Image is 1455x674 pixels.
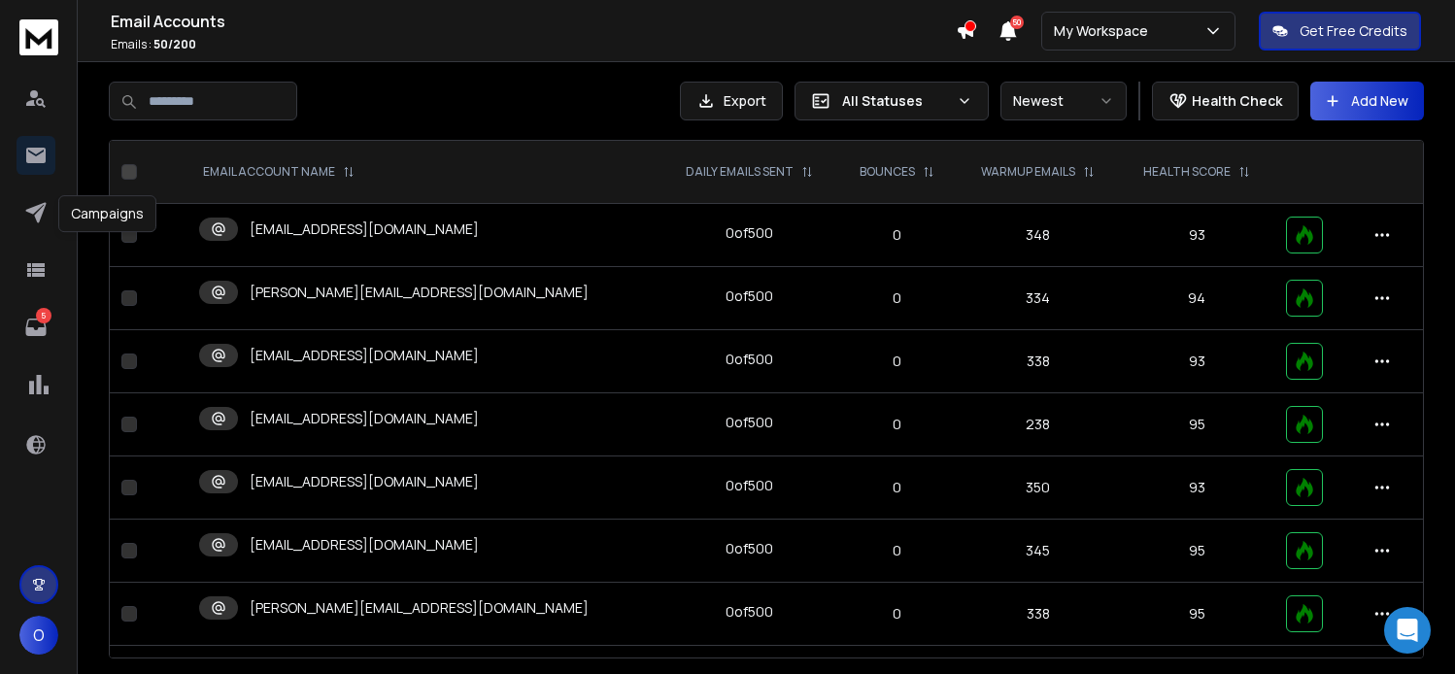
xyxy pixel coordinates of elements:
div: 0 of 500 [726,602,773,622]
td: 95 [1120,520,1275,583]
div: 0 of 500 [726,223,773,243]
td: 348 [957,204,1119,267]
button: Health Check [1152,82,1299,120]
p: [EMAIL_ADDRESS][DOMAIN_NAME] [250,535,479,555]
div: 0 of 500 [726,413,773,432]
td: 338 [957,583,1119,646]
p: BOUNCES [860,164,915,180]
span: 50 [1010,16,1024,29]
td: 95 [1120,583,1275,646]
button: Export [680,82,783,120]
p: [EMAIL_ADDRESS][DOMAIN_NAME] [250,219,479,239]
div: Campaigns [58,195,156,232]
p: 0 [850,541,945,560]
p: [PERSON_NAME][EMAIL_ADDRESS][DOMAIN_NAME] [250,598,589,618]
span: 50 / 200 [153,36,196,52]
p: All Statuses [842,91,949,111]
button: O [19,616,58,655]
p: WARMUP EMAILS [981,164,1075,180]
p: 0 [850,415,945,434]
p: 0 [850,478,945,497]
div: 0 of 500 [726,350,773,369]
p: [EMAIL_ADDRESS][DOMAIN_NAME] [250,409,479,428]
img: logo [19,19,58,55]
p: [EMAIL_ADDRESS][DOMAIN_NAME] [250,346,479,365]
p: Health Check [1192,91,1282,111]
h1: Email Accounts [111,10,956,33]
td: 334 [957,267,1119,330]
td: 350 [957,456,1119,520]
div: Open Intercom Messenger [1384,607,1431,654]
td: 93 [1120,330,1275,393]
p: 0 [850,352,945,371]
td: 93 [1120,456,1275,520]
td: 95 [1120,393,1275,456]
p: [PERSON_NAME][EMAIL_ADDRESS][DOMAIN_NAME] [250,283,589,302]
td: 93 [1120,204,1275,267]
td: 345 [957,520,1119,583]
button: Add New [1310,82,1424,120]
p: 0 [850,225,945,245]
div: EMAIL ACCOUNT NAME [203,164,355,180]
p: 0 [850,604,945,623]
div: 0 of 500 [726,286,773,306]
a: 5 [17,308,55,347]
button: Get Free Credits [1259,12,1421,51]
p: 5 [36,308,51,323]
p: DAILY EMAILS SENT [686,164,794,180]
div: 0 of 500 [726,539,773,558]
td: 94 [1120,267,1275,330]
td: 338 [957,330,1119,393]
button: Newest [1000,82,1127,120]
p: My Workspace [1054,21,1156,41]
div: 0 of 500 [726,476,773,495]
p: Get Free Credits [1300,21,1407,41]
p: [EMAIL_ADDRESS][DOMAIN_NAME] [250,472,479,491]
p: Emails : [111,37,956,52]
td: 238 [957,393,1119,456]
p: 0 [850,288,945,308]
p: HEALTH SCORE [1143,164,1231,180]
